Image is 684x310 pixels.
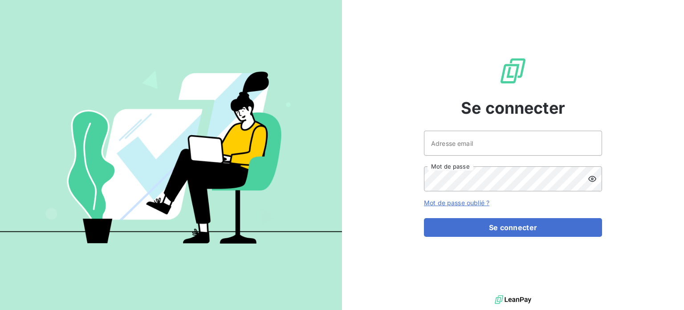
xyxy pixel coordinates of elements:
[424,218,602,237] button: Se connecter
[495,293,531,306] img: logo
[424,199,489,207] a: Mot de passe oublié ?
[499,57,527,85] img: Logo LeanPay
[461,96,565,120] span: Se connecter
[424,131,602,156] input: placeholder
